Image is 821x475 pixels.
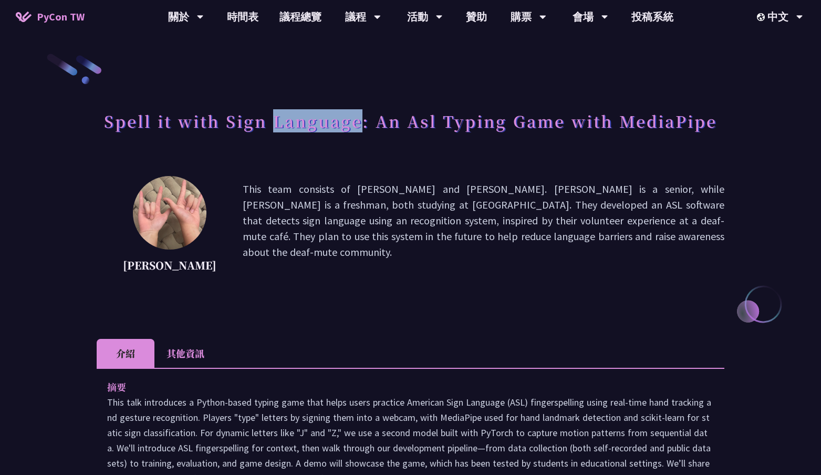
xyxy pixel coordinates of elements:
[123,257,216,273] p: [PERSON_NAME]
[243,181,724,276] p: This team consists of [PERSON_NAME] and [PERSON_NAME]. [PERSON_NAME] is a senior, while [PERSON_N...
[16,12,32,22] img: Home icon of PyCon TW 2025
[5,4,95,30] a: PyCon TW
[37,9,85,25] span: PyCon TW
[757,13,767,21] img: Locale Icon
[97,339,154,368] li: 介紹
[107,379,693,395] p: 摘要
[133,176,206,250] img: Ethan Chang
[104,105,717,137] h1: Spell it with Sign Language: An Asl Typing Game with MediaPipe
[154,339,216,368] li: 其他資訊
